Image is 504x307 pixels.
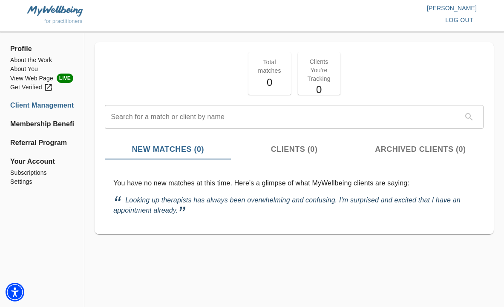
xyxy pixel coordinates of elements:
[6,283,24,301] div: Accessibility Menu
[303,83,335,97] h5: 0
[10,100,74,111] a: Client Management
[445,15,473,26] span: log out
[10,74,74,83] a: View Web PageLIVE
[10,177,74,186] a: Settings
[10,65,74,74] a: About You
[363,144,478,155] span: Archived Clients (0)
[10,74,74,83] li: View Web Page
[113,195,475,216] p: Looking up therapists has always been overwhelming and confusing. I'm surprised and excited that ...
[110,144,226,155] span: New Matches (0)
[10,119,74,129] a: Membership Benefits
[252,4,477,12] p: [PERSON_NAME]
[10,56,74,65] a: About the Work
[10,44,74,54] span: Profile
[253,58,286,75] p: Total matches
[10,138,74,148] a: Referral Program
[442,12,477,28] button: log out
[57,74,73,83] span: LIVE
[10,83,74,92] a: Get Verified
[303,57,335,83] p: Clients You're Tracking
[27,6,83,16] img: MyWellbeing
[113,178,475,188] p: You have no new matches at this time. Here's a glimpse of what MyWellbeing clients are saying:
[10,83,53,92] div: Get Verified
[236,144,352,155] span: Clients (0)
[10,168,74,177] a: Subscriptions
[253,76,286,89] h5: 0
[44,18,83,24] span: for practitioners
[10,156,74,167] span: Your Account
